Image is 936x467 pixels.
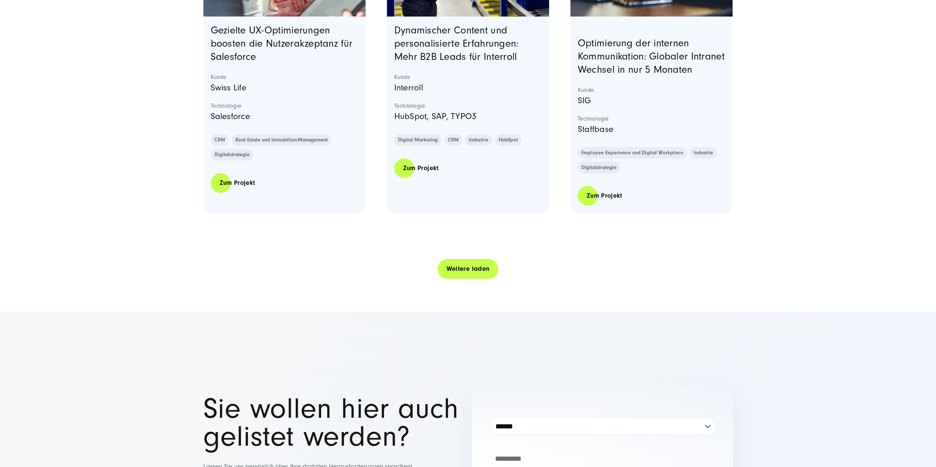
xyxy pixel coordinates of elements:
a: Employee Experience und Digital Workplace [578,147,687,159]
strong: Kunde [578,86,726,94]
a: Real Estate und Immobilien-Management [232,134,331,146]
a: Weitere laden [438,258,499,279]
strong: Technologie [394,102,542,109]
strong: Technologie [211,102,359,109]
p: Interroll [394,81,542,95]
a: HubSpot [495,134,522,146]
a: CRM [211,134,229,146]
p: Staffbase [578,122,726,136]
strong: Kunde [394,73,542,81]
a: Digitalstrategie [211,149,253,161]
a: Industrie [465,134,492,146]
a: CRM [444,134,462,146]
p: HubSpot, SAP, TYPO3 [394,109,542,123]
a: Industrie [690,147,717,159]
a: Digital Marketing [394,134,441,146]
a: Optimierung der internen Kommunikation: Globaler Intranet Wechsel in nur 5 Monaten [578,37,725,75]
p: Swiss Life [211,81,359,95]
p: Salesforce [211,109,359,123]
strong: Kunde [211,73,359,81]
a: Zum Projekt [211,172,264,193]
a: Dynamischer Content und personalisierte Erfahrungen: Mehr B2B Leads für Interroll [394,25,519,62]
a: Digitalstrategie [578,162,620,173]
p: SIG [578,94,726,108]
h1: Sie wollen hier auch gelistet werden? [203,395,465,451]
a: Zum Projekt [394,158,448,179]
a: Gezielte UX-Optimierungen boosten die Nutzerakzeptanz für Salesforce [211,25,353,62]
strong: Technologie [578,115,726,122]
a: Zum Projekt [578,185,631,206]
